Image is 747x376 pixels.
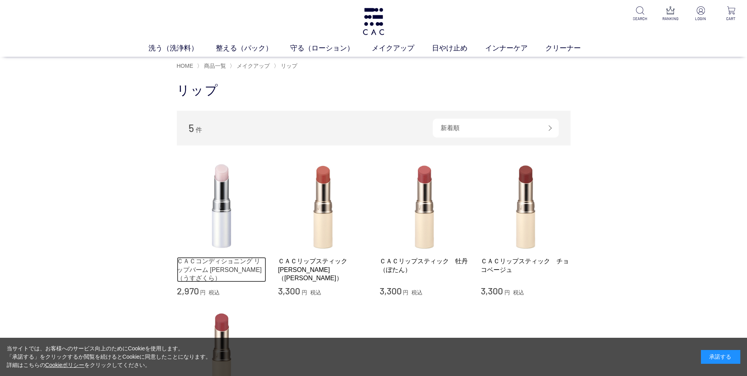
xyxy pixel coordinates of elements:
span: 円 [403,289,408,296]
a: 商品一覧 [202,63,226,69]
a: ＣＡＣリップスティック [PERSON_NAME]（[PERSON_NAME]） [278,257,368,282]
img: logo [361,8,386,35]
img: ＣＡＣリップスティック 牡丹（ぼたん） [380,161,469,251]
span: 2,970 [177,285,199,296]
div: 新着順 [433,119,559,138]
h1: リップ [177,82,571,99]
a: RANKING [661,6,680,22]
p: CART [721,16,741,22]
div: 当サイトでは、お客様へのサービス向上のためにCookieを使用します。 「承諾する」をクリックするか閲覧を続けるとCookieに同意したことになります。 詳細はこちらの をクリックしてください。 [7,344,211,369]
p: SEARCH [630,16,650,22]
span: 3,300 [380,285,402,296]
li: 〉 [197,62,228,70]
img: ＣＡＣリップスティック チョコベージュ [481,161,571,251]
a: 整える（パック） [216,43,290,54]
span: 3,300 [278,285,300,296]
li: 〉 [274,62,299,70]
span: 商品一覧 [204,63,226,69]
li: 〉 [230,62,272,70]
a: ＣＡＣリップスティック 牡丹（ぼたん） [380,257,469,274]
span: 3,300 [481,285,503,296]
span: 円 [200,289,206,296]
a: クリーナー [545,43,599,54]
a: HOME [177,63,193,69]
img: ＣＡＣリップスティック 茜（あかね） [278,161,368,251]
span: 5 [189,122,194,134]
span: リップ [281,63,297,69]
p: LOGIN [691,16,710,22]
span: 件 [196,127,202,133]
span: 円 [302,289,307,296]
span: 円 [504,289,510,296]
a: メイクアップ [372,43,432,54]
a: メイクアップ [235,63,270,69]
span: 税込 [513,289,524,296]
a: ＣＡＣコンディショニング リップバーム [PERSON_NAME]（うすざくら） [177,257,267,282]
span: 税込 [209,289,220,296]
a: ＣＡＣリップスティック チョコベージュ [481,257,571,274]
div: 承諾する [701,350,740,364]
a: LOGIN [691,6,710,22]
span: 税込 [310,289,321,296]
a: 日やけ止め [432,43,485,54]
img: ＣＡＣコンディショニング リップバーム 薄桜（うすざくら） [177,161,267,251]
a: SEARCH [630,6,650,22]
a: リップ [279,63,297,69]
a: CART [721,6,741,22]
a: インナーケア [485,43,545,54]
a: Cookieポリシー [45,362,85,368]
a: 守る（ローション） [290,43,372,54]
span: 税込 [411,289,423,296]
p: RANKING [661,16,680,22]
span: メイクアップ [237,63,270,69]
a: 洗う（洗浄料） [148,43,216,54]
